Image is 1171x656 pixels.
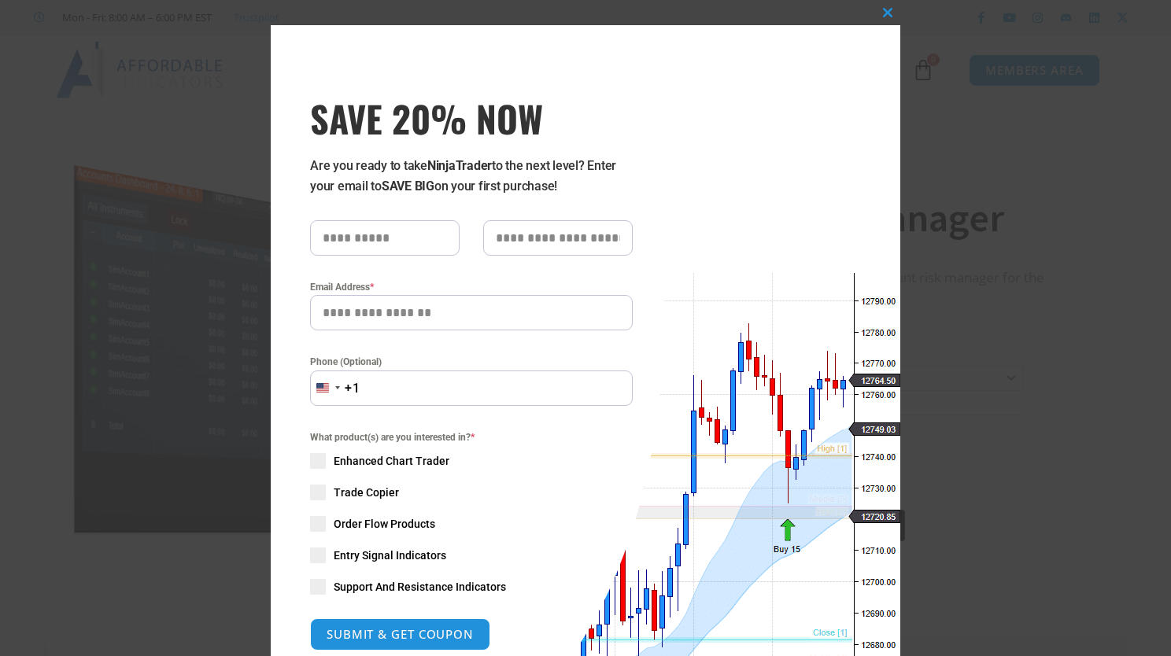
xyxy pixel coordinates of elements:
[310,579,633,595] label: Support And Resistance Indicators
[310,547,633,563] label: Entry Signal Indicators
[310,485,633,500] label: Trade Copier
[310,370,360,406] button: Selected country
[310,279,633,295] label: Email Address
[310,453,633,469] label: Enhanced Chart Trader
[334,485,399,500] span: Trade Copier
[334,579,506,595] span: Support And Resistance Indicators
[427,158,492,173] strong: NinjaTrader
[310,354,633,370] label: Phone (Optional)
[310,618,490,650] button: SUBMIT & GET COUPON
[334,516,435,532] span: Order Flow Products
[334,547,446,563] span: Entry Signal Indicators
[310,429,633,445] span: What product(s) are you interested in?
[382,179,434,193] strong: SAVE BIG
[310,96,633,140] span: SAVE 20% NOW
[310,516,633,532] label: Order Flow Products
[345,378,360,399] div: +1
[334,453,449,469] span: Enhanced Chart Trader
[310,156,633,197] p: Are you ready to take to the next level? Enter your email to on your first purchase!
